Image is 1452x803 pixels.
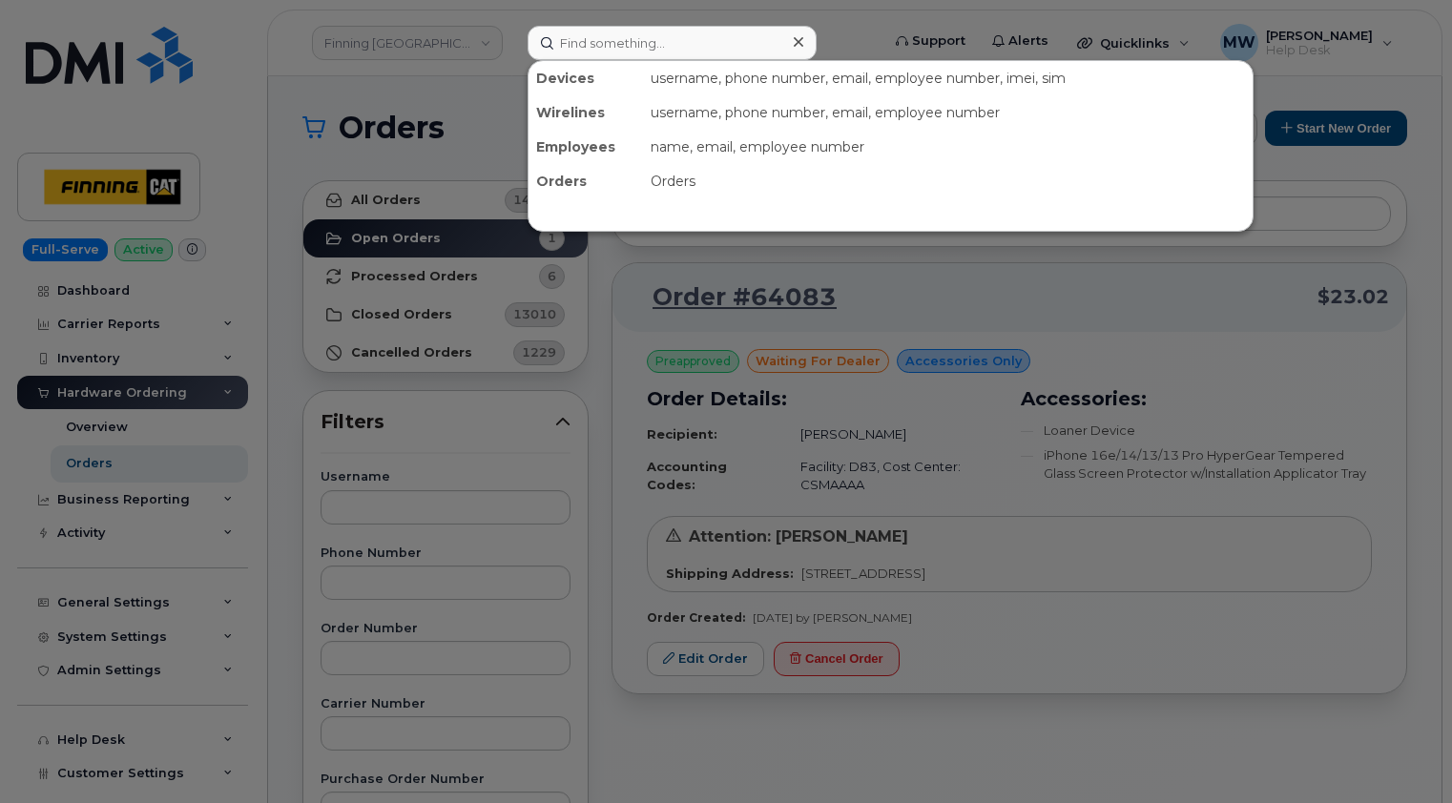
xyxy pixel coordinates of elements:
div: username, phone number, email, employee number, imei, sim [643,61,1253,95]
div: username, phone number, email, employee number [643,95,1253,130]
div: name, email, employee number [643,130,1253,164]
div: Devices [529,61,643,95]
div: Orders [643,164,1253,198]
div: Employees [529,130,643,164]
div: Wirelines [529,95,643,130]
div: Orders [529,164,643,198]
